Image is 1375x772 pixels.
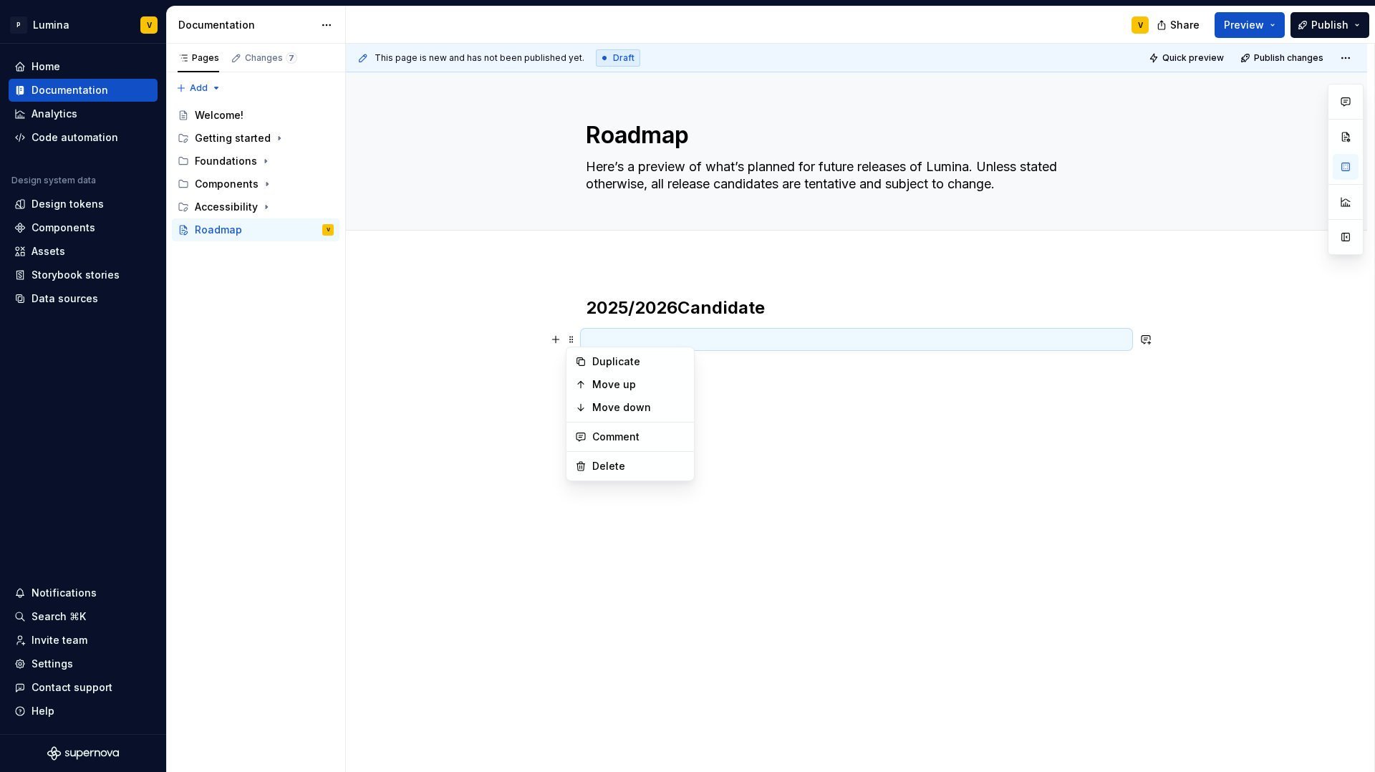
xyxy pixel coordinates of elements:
div: Help [32,704,54,718]
div: Move down [592,400,685,415]
div: Components [32,221,95,235]
div: Accessibility [172,196,339,218]
div: V [327,223,330,237]
svg: Supernova Logo [47,746,119,761]
a: Design tokens [9,193,158,216]
a: Components [9,216,158,239]
button: Add [172,78,226,98]
div: Duplicate [592,354,685,369]
span: Publish changes [1254,52,1323,64]
div: Getting started [172,127,339,150]
div: Assets [32,244,65,259]
div: Foundations [172,150,339,173]
div: Documentation [178,18,314,32]
strong: Candidate [677,297,765,318]
div: Design tokens [32,197,104,211]
a: Home [9,55,158,78]
span: Draft [613,52,635,64]
div: Comment [592,430,685,444]
div: Contact support [32,680,112,695]
div: Welcome! [195,108,243,122]
a: RoadmapV [172,218,339,241]
button: Search ⌘K [9,605,158,628]
div: Notifications [32,586,97,600]
div: Search ⌘K [32,609,86,624]
div: Documentation [32,83,108,97]
textarea: Here’s a preview of what’s planned for future releases of Lumina. Unless stated otherwise, all re... [583,155,1124,196]
span: Quick preview [1162,52,1224,64]
div: Storybook stories [32,268,120,282]
a: Data sources [9,287,158,310]
div: P [10,16,27,34]
div: Page tree [172,104,339,241]
button: Publish [1290,12,1369,38]
span: 7 [286,52,297,64]
div: Getting started [195,131,271,145]
h2: 2025/2026 [586,296,1127,319]
div: Accessibility [195,200,258,214]
a: Storybook stories [9,264,158,286]
div: Delete [592,459,685,473]
div: Home [32,59,60,74]
span: Publish [1311,18,1349,32]
a: Settings [9,652,158,675]
button: PLuminaV [3,9,163,40]
div: V [147,19,152,31]
span: This page is new and has not been published yet. [375,52,584,64]
textarea: Roadmap [583,118,1124,153]
div: Invite team [32,633,87,647]
span: Share [1170,18,1200,32]
button: Preview [1215,12,1285,38]
button: Publish changes [1236,48,1330,68]
div: Move up [592,377,685,392]
a: Welcome! [172,104,339,127]
div: Design system data [11,175,96,186]
div: Data sources [32,291,98,306]
div: Foundations [195,154,257,168]
span: Add [190,82,208,94]
button: Quick preview [1144,48,1230,68]
button: Contact support [9,676,158,699]
div: V [1138,19,1143,31]
button: Notifications [9,582,158,604]
div: Components [195,177,259,191]
button: Help [9,700,158,723]
button: Share [1149,12,1209,38]
div: Lumina [33,18,69,32]
a: Assets [9,240,158,263]
div: Settings [32,657,73,671]
div: Code automation [32,130,118,145]
a: Analytics [9,102,158,125]
a: Invite team [9,629,158,652]
a: Documentation [9,79,158,102]
div: Pages [178,52,219,64]
a: Code automation [9,126,158,149]
div: Analytics [32,107,77,121]
span: Preview [1224,18,1264,32]
div: Changes [245,52,297,64]
div: Components [172,173,339,196]
div: Roadmap [195,223,242,237]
